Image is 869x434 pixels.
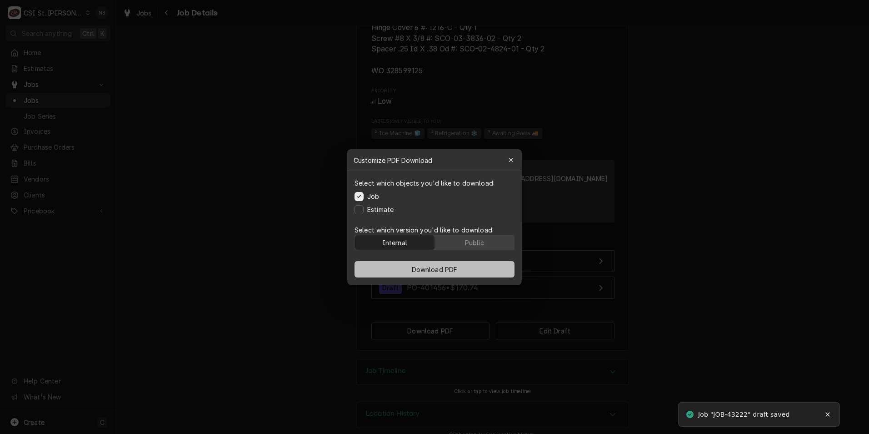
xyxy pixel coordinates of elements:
[410,265,459,274] span: Download PDF
[355,261,514,278] button: Download PDF
[367,192,379,201] label: Job
[382,238,407,247] div: Internal
[465,238,484,247] div: Public
[367,205,394,214] label: Estimate
[347,149,522,171] div: Customize PDF Download
[355,178,494,188] p: Select which objects you'd like to download:
[355,225,514,235] p: Select which version you'd like to download:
